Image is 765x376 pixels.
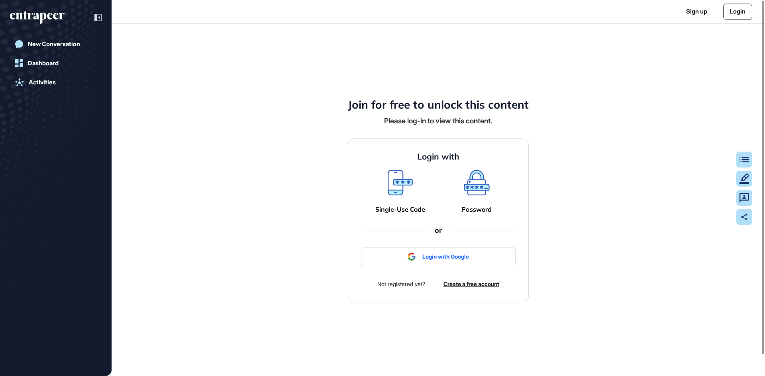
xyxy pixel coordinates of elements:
[375,206,425,213] a: Single-Use Code
[686,7,707,16] a: Sign up
[377,279,425,289] div: Not registered yet?
[384,116,492,126] div: Please log-in to view this content.
[28,60,59,67] div: Dashboard
[443,280,499,288] a: Create a free account
[10,11,65,24] div: entrapeer-logo
[461,206,492,213] a: Password
[29,79,56,86] div: Activities
[28,41,80,48] div: New Conversation
[427,226,450,235] div: or
[348,98,529,111] h4: Join for free to unlock this content
[723,4,752,20] a: Login
[417,152,459,162] h4: Login with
